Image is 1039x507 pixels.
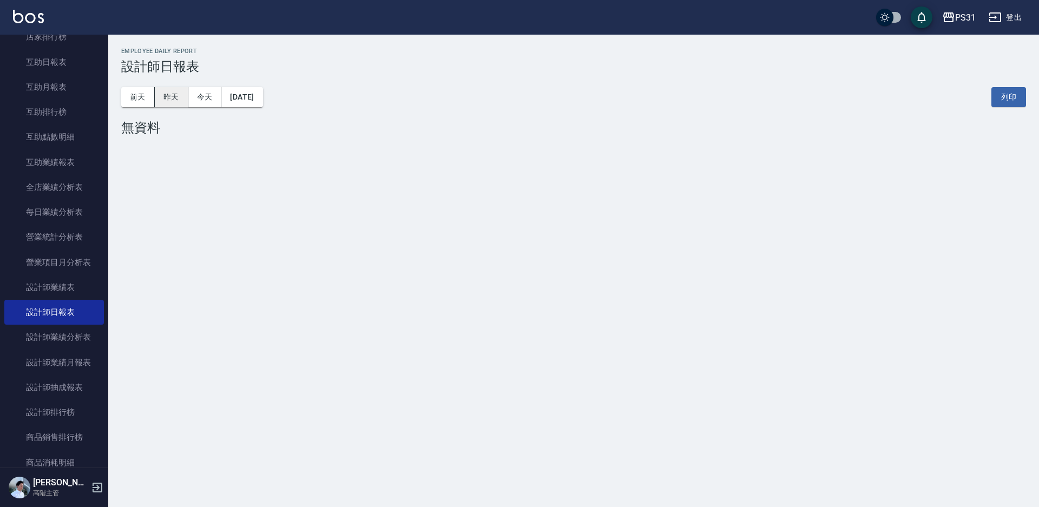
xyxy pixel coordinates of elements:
[121,87,155,107] button: 前天
[4,200,104,225] a: 每日業績分析表
[938,6,980,29] button: PS31
[4,300,104,325] a: 設計師日報表
[991,87,1026,107] button: 列印
[4,124,104,149] a: 互助點數明細
[984,8,1026,28] button: 登出
[4,450,104,475] a: 商品消耗明細
[4,50,104,75] a: 互助日報表
[4,325,104,350] a: 設計師業績分析表
[4,275,104,300] a: 設計師業績表
[13,10,44,23] img: Logo
[4,100,104,124] a: 互助排行榜
[155,87,188,107] button: 昨天
[911,6,932,28] button: save
[33,477,88,488] h5: [PERSON_NAME]
[121,120,1026,135] div: 無資料
[121,59,1026,74] h3: 設計師日報表
[4,375,104,400] a: 設計師抽成報表
[4,250,104,275] a: 營業項目月分析表
[4,400,104,425] a: 設計師排行榜
[121,48,1026,55] h2: Employee Daily Report
[9,477,30,498] img: Person
[4,24,104,49] a: 店家排行榜
[33,488,88,498] p: 高階主管
[955,11,976,24] div: PS31
[4,425,104,450] a: 商品銷售排行榜
[4,225,104,249] a: 營業統計分析表
[221,87,262,107] button: [DATE]
[4,75,104,100] a: 互助月報表
[4,150,104,175] a: 互助業績報表
[188,87,222,107] button: 今天
[4,175,104,200] a: 全店業績分析表
[4,350,104,375] a: 設計師業績月報表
